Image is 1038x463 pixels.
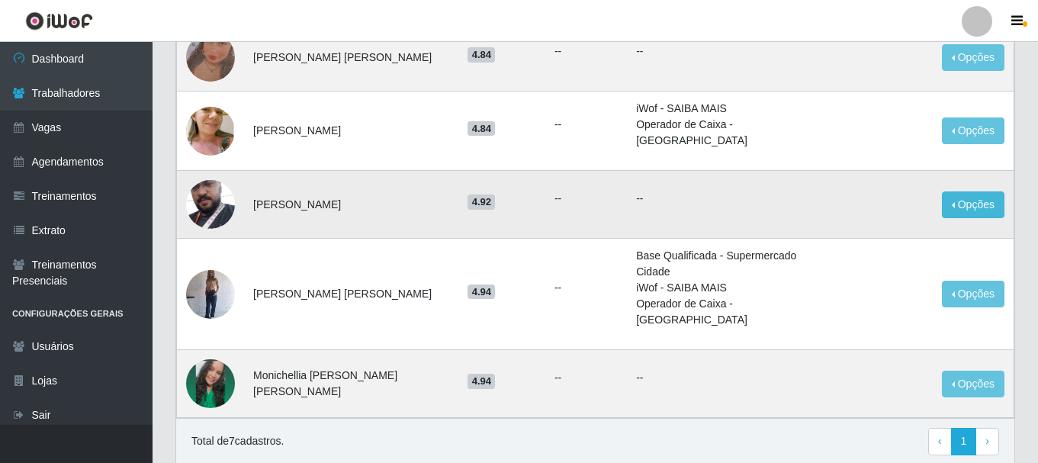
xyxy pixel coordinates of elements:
span: 4.92 [468,195,495,210]
nav: pagination [928,428,999,455]
li: iWof - SAIBA MAIS [636,101,821,117]
span: › [985,435,989,447]
button: Opções [942,281,1004,307]
ul: -- [554,370,618,386]
a: Previous [928,428,952,455]
span: ‹ [938,435,942,447]
p: Total de 7 cadastros. [191,433,284,449]
button: Opções [942,191,1004,218]
button: Opções [942,44,1004,71]
img: 1749335518996.jpeg [186,262,235,326]
img: 1752702642595.jpeg [186,85,235,177]
li: Base Qualificada - Supermercado Cidade [636,248,821,280]
p: -- [636,191,821,207]
button: Opções [942,117,1004,144]
td: [PERSON_NAME] [244,92,458,171]
td: [PERSON_NAME] [PERSON_NAME] [244,239,458,350]
a: Next [975,428,999,455]
img: 1747944064158.jpeg [186,340,235,427]
td: [PERSON_NAME] [244,171,458,239]
img: 1747189507443.jpeg [186,3,235,111]
p: -- [636,370,821,386]
td: [PERSON_NAME] [PERSON_NAME] [244,24,458,92]
span: 4.84 [468,47,495,63]
li: Operador de Caixa - [GEOGRAPHIC_DATA] [636,296,821,328]
span: 4.94 [468,374,495,389]
span: 4.94 [468,285,495,300]
ul: -- [554,43,618,59]
img: CoreUI Logo [25,11,93,31]
span: 4.84 [468,121,495,137]
a: 1 [951,428,977,455]
td: Monichellia [PERSON_NAME] [PERSON_NAME] [244,350,458,418]
li: Operador de Caixa - [GEOGRAPHIC_DATA] [636,117,821,149]
ul: -- [554,191,618,207]
ul: -- [554,280,618,296]
button: Opções [942,371,1004,397]
li: iWof - SAIBA MAIS [636,280,821,296]
p: -- [636,43,821,59]
ul: -- [554,117,618,133]
img: 1750076260197.jpeg [186,163,235,246]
